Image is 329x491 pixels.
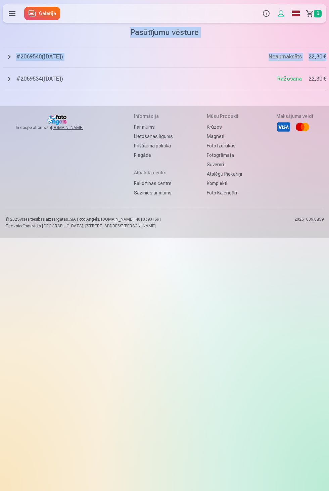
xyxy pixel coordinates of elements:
span: # 2069540 ( [DATE] ) [16,53,269,61]
a: Grozs0 [303,4,326,23]
button: #2069534([DATE])Ražošana22,30 € [3,68,326,90]
span: Ražošana [277,76,302,82]
a: Global [288,4,303,23]
a: Suvenīri [207,160,242,169]
button: Info [259,4,274,23]
span: 0 [314,10,322,17]
a: Lietošanas līgums [134,132,173,141]
h5: Informācija [134,113,173,120]
h5: Mūsu produkti [207,113,242,120]
a: Foto izdrukas [207,141,242,150]
a: Sazinies ar mums [134,188,173,197]
a: Atslēgu piekariņi [207,169,242,179]
button: #2069540([DATE])Neapmaksāts22,30 € [3,46,326,68]
a: Fotogrāmata [207,150,242,160]
h1: Pasūtījumu vēsture [3,27,326,38]
p: Tirdzniecības vieta [GEOGRAPHIC_DATA], [STREET_ADDRESS][PERSON_NAME] [5,223,161,229]
span: 22,30 € [309,75,326,83]
p: © 2025 Visas tiesības aizsargātas. , [5,217,161,222]
h5: Atbalsta centrs [134,169,173,176]
a: Palīdzības centrs [134,179,173,188]
a: Foto kalendāri [207,188,242,197]
span: SIA Foto Angels, [DOMAIN_NAME]. 40103901591 [70,217,161,222]
a: Piegāde [134,150,173,160]
a: Komplekti [207,179,242,188]
button: Profils [274,4,288,23]
a: Galerija [24,7,60,20]
span: # 2069534 ( [DATE] ) [16,75,277,83]
span: In cooperation with [16,125,100,130]
span: 22,30 € [309,53,326,61]
a: Krūzes [207,122,242,132]
a: Magnēti [207,132,242,141]
li: Visa [276,120,291,134]
a: [DOMAIN_NAME] [51,125,100,130]
a: Privātuma politika [134,141,173,150]
p: 20251009.0859 [294,217,324,229]
li: Mastercard [295,120,310,134]
span: Neapmaksāts [269,53,302,60]
a: Par mums [134,122,173,132]
h5: Maksājuma veidi [276,113,313,120]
